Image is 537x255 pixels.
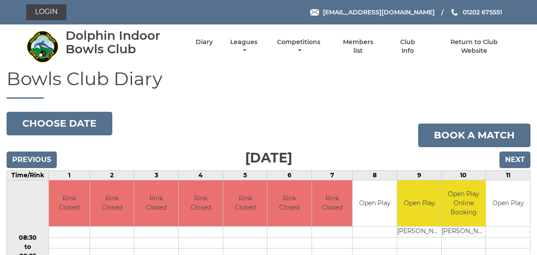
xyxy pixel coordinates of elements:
button: Choose date [7,112,112,135]
span: 01202 675551 [463,8,502,16]
span: [EMAIL_ADDRESS][DOMAIN_NAME] [323,8,435,16]
td: Rink Closed [49,180,89,226]
img: Phone us [451,9,457,16]
a: Competitions [275,38,323,55]
a: Book a match [418,124,530,147]
td: 8 [353,171,397,180]
h1: Bowls Club Diary [7,69,530,99]
a: Club Info [394,38,422,55]
input: Previous [7,152,57,168]
td: 5 [223,171,267,180]
td: Open Play [486,180,530,226]
td: 4 [179,171,223,180]
img: Dolphin Indoor Bowls Club [26,30,59,63]
a: Login [26,4,66,20]
td: Rink Closed [90,180,134,226]
td: Open Play Online Booking [442,180,486,226]
input: Next [499,152,530,168]
td: 1 [49,171,90,180]
img: Email [310,9,319,16]
a: Members list [338,38,378,55]
td: Rink Closed [267,180,312,226]
td: 2 [90,171,134,180]
td: Rink Closed [312,180,352,226]
a: Email [EMAIL_ADDRESS][DOMAIN_NAME] [310,7,435,17]
td: [PERSON_NAME] [442,226,486,237]
td: 6 [267,171,312,180]
td: Rink Closed [179,180,223,226]
td: Time/Rink [7,171,49,180]
a: Return to Club Website [437,38,511,55]
a: Leagues [228,38,260,55]
td: 3 [134,171,179,180]
td: [PERSON_NAME] [397,226,441,237]
a: Phone us 01202 675551 [450,7,502,17]
td: 10 [441,171,486,180]
div: Dolphin Indoor Bowls Club [66,29,180,56]
a: Diary [196,38,213,46]
td: Open Play [353,180,397,226]
td: 7 [312,171,352,180]
td: Rink Closed [223,180,267,226]
td: 9 [397,171,442,180]
td: Open Play [397,180,441,226]
td: Rink Closed [134,180,178,226]
td: 11 [486,171,530,180]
